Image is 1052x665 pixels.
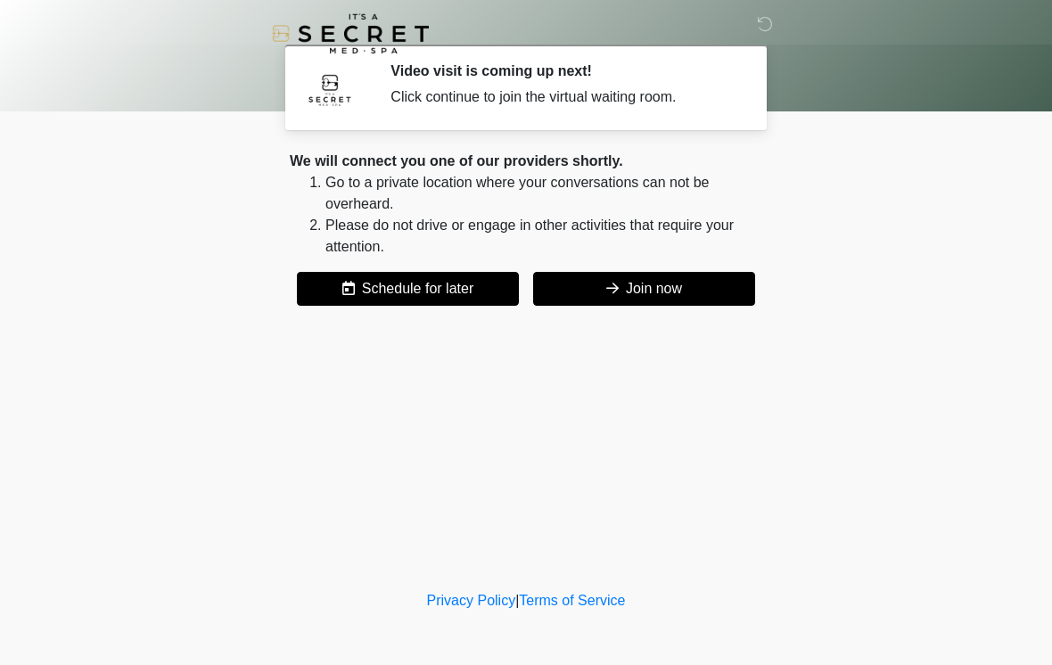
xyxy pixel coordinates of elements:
[325,172,762,215] li: Go to a private location where your conversations can not be overheard.
[533,272,755,306] button: Join now
[325,215,762,258] li: Please do not drive or engage in other activities that require your attention.
[515,593,519,608] a: |
[272,13,429,53] img: It's A Secret Med Spa Logo
[290,151,762,172] div: We will connect you one of our providers shortly.
[390,86,736,108] div: Click continue to join the virtual waiting room.
[519,593,625,608] a: Terms of Service
[297,272,519,306] button: Schedule for later
[303,62,357,116] img: Agent Avatar
[390,62,736,79] h2: Video visit is coming up next!
[427,593,516,608] a: Privacy Policy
